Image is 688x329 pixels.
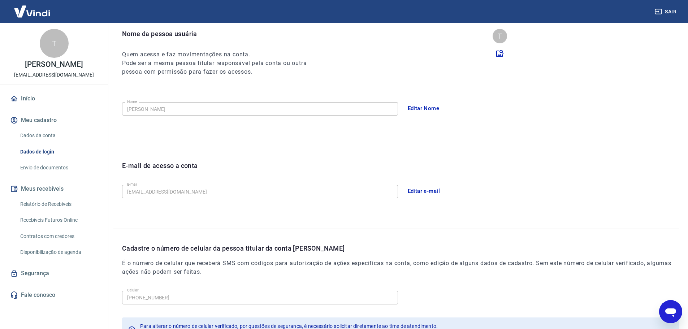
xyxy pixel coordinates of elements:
[122,50,320,59] h6: Quem acessa e faz movimentações na conta.
[122,29,320,39] p: Nome da pessoa usuária
[17,128,99,143] a: Dados da conta
[17,229,99,244] a: Contratos com credores
[404,183,444,199] button: Editar e-mail
[9,112,99,128] button: Meu cadastro
[404,101,443,116] button: Editar Nome
[493,29,507,43] div: T
[9,0,56,22] img: Vindi
[127,99,137,104] label: Nome
[17,213,99,228] a: Recebíveis Futuros Online
[40,29,69,58] div: T
[17,197,99,212] a: Relatório de Recebíveis
[659,300,682,323] iframe: Botão para abrir a janela de mensagens
[122,59,320,76] h6: Pode ser a mesma pessoa titular responsável pela conta ou outra pessoa com permissão para fazer o...
[9,91,99,107] a: Início
[140,323,438,329] span: Para alterar o número de celular verificado, por questões de segurança, é necessário solicitar di...
[17,245,99,260] a: Disponibilização de agenda
[9,181,99,197] button: Meus recebíveis
[17,160,99,175] a: Envio de documentos
[17,144,99,159] a: Dados de login
[14,71,94,79] p: [EMAIL_ADDRESS][DOMAIN_NAME]
[122,259,679,276] h6: É o número de celular que receberá SMS com códigos para autorização de ações específicas na conta...
[25,61,83,68] p: [PERSON_NAME]
[127,182,137,187] label: E-mail
[122,243,679,253] p: Cadastre o número de celular da pessoa titular da conta [PERSON_NAME]
[9,265,99,281] a: Segurança
[122,161,198,170] p: E-mail de acesso a conta
[653,5,679,18] button: Sair
[9,287,99,303] a: Fale conosco
[127,287,139,293] label: Celular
